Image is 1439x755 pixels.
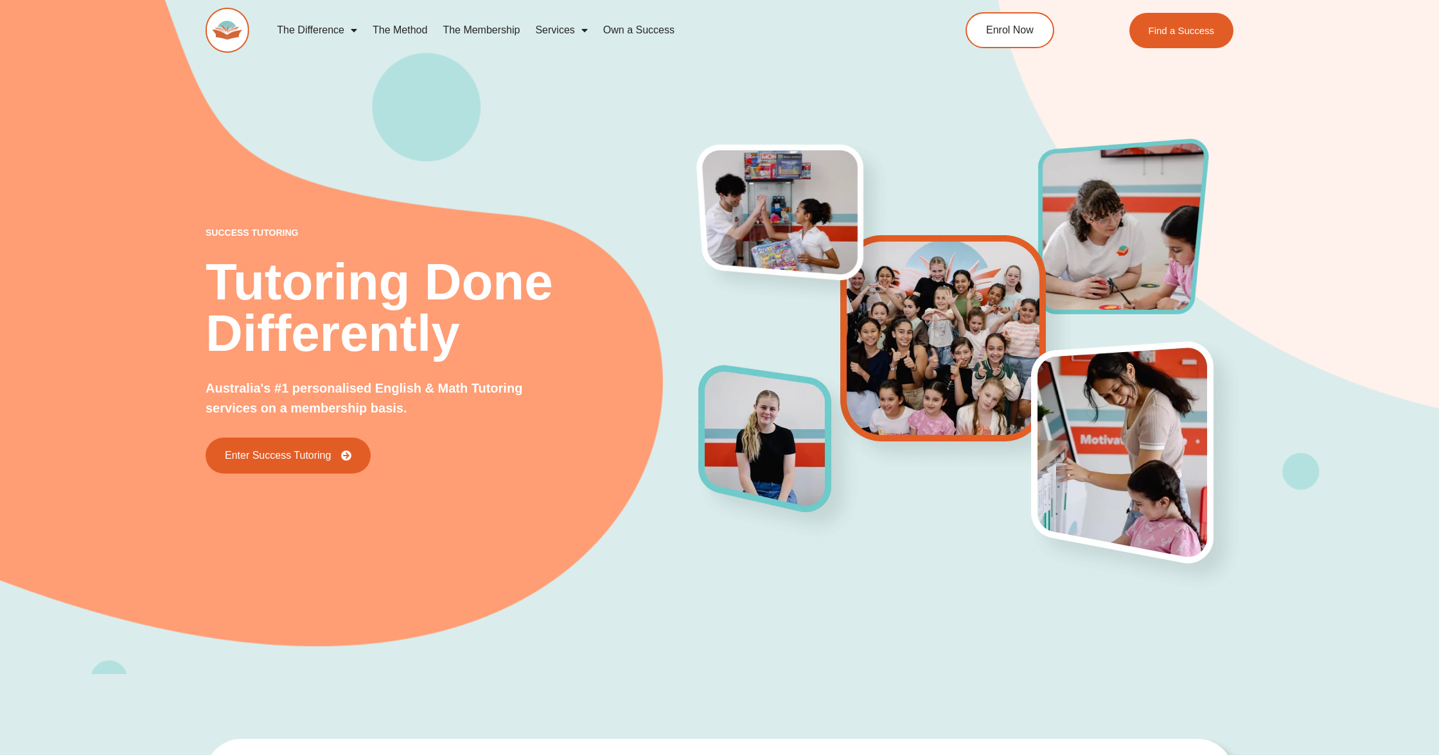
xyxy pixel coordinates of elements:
[206,378,566,418] p: Australia's #1 personalised English & Math Tutoring services on a membership basis.
[966,12,1054,48] a: Enrol Now
[206,256,699,359] h2: Tutoring Done Differently
[527,15,595,45] a: Services
[986,25,1034,35] span: Enrol Now
[596,15,682,45] a: Own a Success
[225,450,331,461] span: Enter Success Tutoring
[269,15,906,45] nav: Menu
[1129,13,1233,48] a: Find a Success
[435,15,527,45] a: The Membership
[269,15,365,45] a: The Difference
[1219,610,1439,755] iframe: Chat Widget
[206,228,699,237] p: success tutoring
[1148,26,1214,35] span: Find a Success
[365,15,435,45] a: The Method
[206,438,371,474] a: Enter Success Tutoring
